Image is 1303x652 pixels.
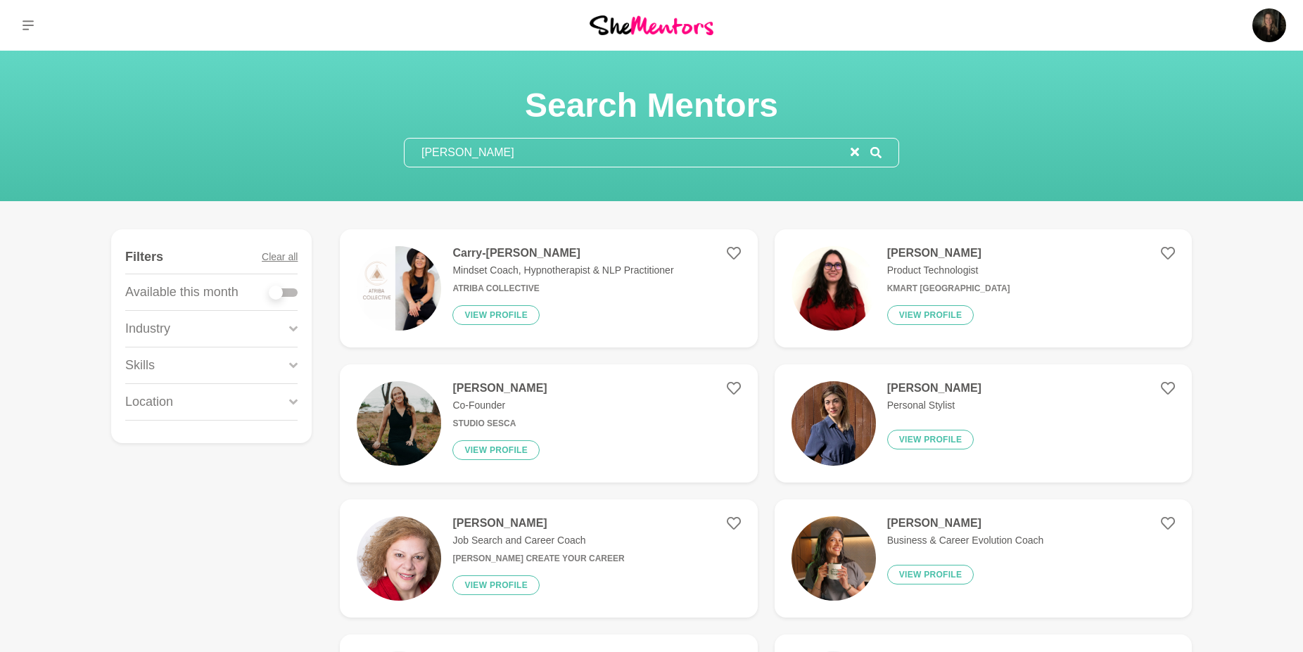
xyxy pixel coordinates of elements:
[452,283,673,294] h6: Atriba Collective
[792,516,876,601] img: fe7ab7aea0f2f6a76be1256202acd1ba9d4e55c6-320x320.png
[125,283,239,302] p: Available this month
[340,229,757,347] a: Carry-[PERSON_NAME]Mindset Coach, Hypnotherapist & NLP PractitionerAtriba CollectiveView profile
[340,499,757,618] a: [PERSON_NAME]Job Search and Career Coach[PERSON_NAME] Create Your CareerView profile
[357,381,441,466] img: 251263b491060714fa7e64a2c64e6ce2b86e5b5c-1350x2025.jpg
[887,430,974,449] button: View profile
[887,246,1010,260] h4: [PERSON_NAME]
[887,398,981,413] p: Personal Stylist
[125,356,155,375] p: Skills
[887,283,1010,294] h6: Kmart [GEOGRAPHIC_DATA]
[792,246,876,331] img: d84f4935839b754279dca6d42f1898252b6c2d5b-1079x1072.jpg
[125,249,163,265] h4: Filters
[125,319,170,338] p: Industry
[452,381,547,395] h4: [PERSON_NAME]
[775,364,1192,482] a: [PERSON_NAME]Personal StylistView profile
[452,554,624,564] h6: [PERSON_NAME] Create Your Career
[887,263,1010,278] p: Product Technologist
[887,565,974,584] button: View profile
[357,246,441,331] img: 633bd0bbd31cd0e3f6320c8ff2de2385bf732874-1080x1080.png
[452,575,540,595] button: View profile
[775,229,1192,347] a: [PERSON_NAME]Product TechnologistKmart [GEOGRAPHIC_DATA]View profile
[452,440,540,460] button: View profile
[887,305,974,325] button: View profile
[452,305,540,325] button: View profile
[590,15,713,34] img: She Mentors Logo
[452,263,673,278] p: Mindset Coach, Hypnotherapist & NLP Practitioner
[404,84,899,127] h1: Search Mentors
[887,516,1044,530] h4: [PERSON_NAME]
[775,499,1192,618] a: [PERSON_NAME]Business & Career Evolution CoachView profile
[357,516,441,601] img: e27d576ca7d2677f80e7829b362eb1d8ade466fc-3714x3875.jpg
[887,381,981,395] h4: [PERSON_NAME]
[452,398,547,413] p: Co-Founder
[340,364,757,482] a: [PERSON_NAME]Co-FounderStudio SescaView profile
[452,246,673,260] h4: Carry-[PERSON_NAME]
[1252,8,1286,42] img: Marisse van den Berg
[262,241,298,274] button: Clear all
[452,533,624,548] p: Job Search and Career Coach
[792,381,876,466] img: 44abc878b66cc862c93ded0877c068febebe65ff-1007x864.jpg
[405,139,851,167] input: Search mentors
[125,392,173,411] p: Location
[452,418,547,429] h6: Studio Sesca
[887,533,1044,548] p: Business & Career Evolution Coach
[452,516,624,530] h4: [PERSON_NAME]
